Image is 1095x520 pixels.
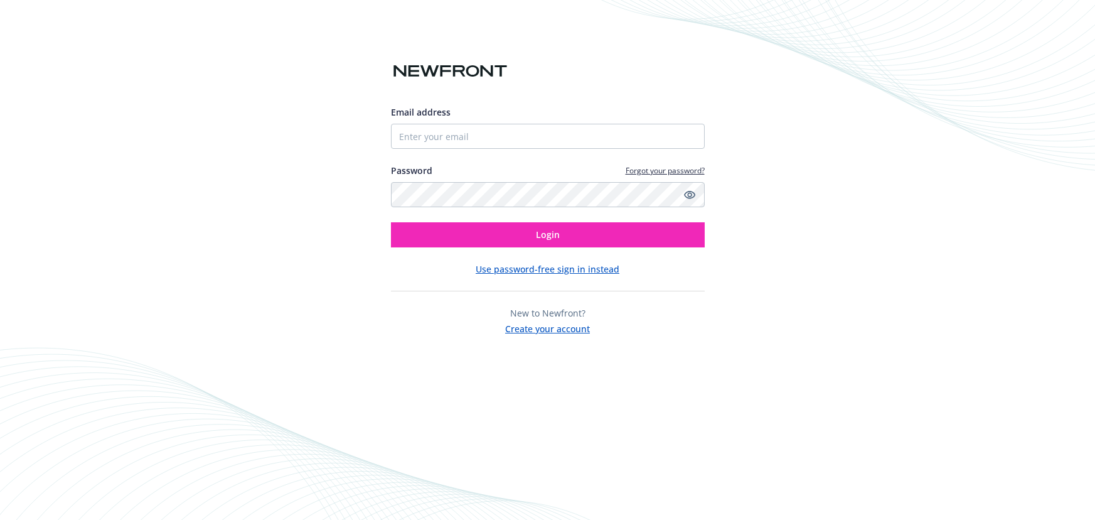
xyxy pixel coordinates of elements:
[391,106,451,118] span: Email address
[391,60,510,82] img: Newfront logo
[626,165,705,176] a: Forgot your password?
[391,222,705,247] button: Login
[510,307,585,319] span: New to Newfront?
[682,187,697,202] a: Show password
[391,182,705,207] input: Enter your password
[391,124,705,149] input: Enter your email
[536,229,560,241] span: Login
[505,320,590,335] button: Create your account
[476,263,619,276] button: Use password-free sign in instead
[391,164,432,177] label: Password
